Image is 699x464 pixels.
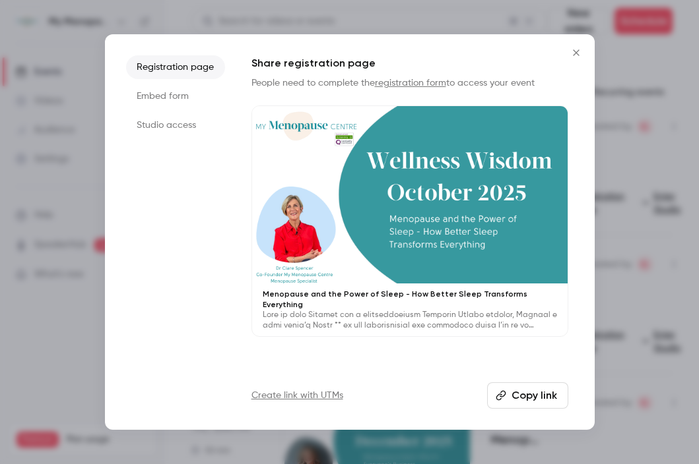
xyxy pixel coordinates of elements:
[487,382,568,409] button: Copy link
[251,76,568,90] p: People need to complete the to access your event
[375,78,446,88] a: registration form
[126,113,225,137] li: Studio access
[563,40,589,66] button: Close
[251,55,568,71] h1: Share registration page
[263,289,557,310] p: Menopause and the Power of Sleep - How Better Sleep Transforms Everything
[126,84,225,108] li: Embed form
[251,105,568,337] a: Menopause and the Power of Sleep - How Better Sleep Transforms EverythingLore ip dolo Sitamet con...
[251,389,343,402] a: Create link with UTMs
[263,310,557,331] p: Lore ip dolo Sitamet con a elitseddoeiusm Temporin Utlabo etdolor, Magnaal e admi venia’q Nostr *...
[126,55,225,79] li: Registration page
